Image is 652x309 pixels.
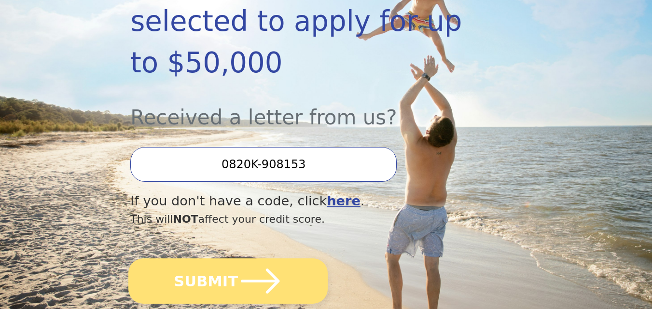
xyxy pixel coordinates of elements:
div: This will affect your credit score. [130,211,463,227]
button: SUBMIT [128,258,328,304]
input: Enter your Offer Code: [130,147,397,182]
div: If you don't have a code, click . [130,191,463,211]
span: NOT [173,213,198,225]
div: Received a letter from us? [130,84,463,133]
a: here [327,193,361,208]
